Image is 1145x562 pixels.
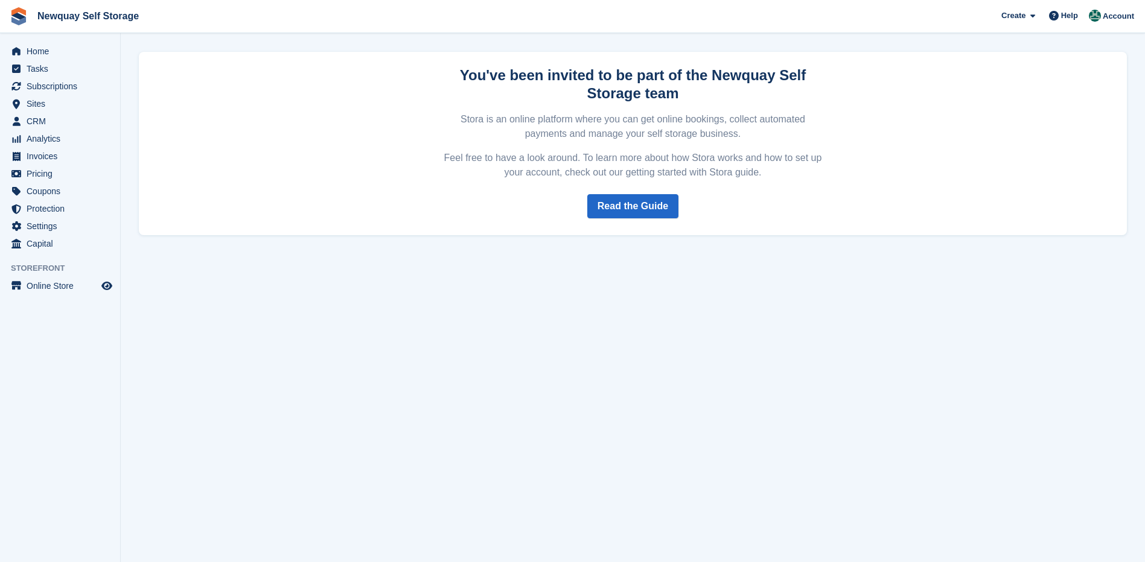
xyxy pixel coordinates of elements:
a: menu [6,183,114,200]
span: Sites [27,95,99,112]
span: Tasks [27,60,99,77]
a: menu [6,235,114,252]
a: Read the Guide [587,194,678,218]
a: menu [6,277,114,294]
a: menu [6,165,114,182]
a: menu [6,60,114,77]
a: menu [6,130,114,147]
span: Settings [27,218,99,235]
span: Account [1103,10,1134,22]
img: JON [1089,10,1101,22]
p: Feel free to have a look around. To learn more about how Stora works and how to set up your accou... [442,151,824,180]
span: Analytics [27,130,99,147]
a: menu [6,113,114,130]
strong: You've been invited to be part of the Newquay Self Storage team [460,67,806,101]
span: Protection [27,200,99,217]
a: menu [6,218,114,235]
span: Coupons [27,183,99,200]
a: menu [6,78,114,95]
span: CRM [27,113,99,130]
span: Subscriptions [27,78,99,95]
a: Newquay Self Storage [33,6,144,26]
span: Help [1061,10,1078,22]
span: Create [1001,10,1025,22]
a: Preview store [100,279,114,293]
span: Storefront [11,262,120,274]
a: menu [6,200,114,217]
span: Capital [27,235,99,252]
a: menu [6,148,114,165]
a: menu [6,95,114,112]
img: stora-icon-8386f47178a22dfd0bd8f6a31ec36ba5ce8667c1dd55bd0f319d3a0aa187defe.svg [10,7,28,25]
span: Online Store [27,277,99,294]
span: Home [27,43,99,60]
p: Stora is an online platform where you can get online bookings, collect automated payments and man... [442,112,824,141]
span: Invoices [27,148,99,165]
a: menu [6,43,114,60]
span: Pricing [27,165,99,182]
